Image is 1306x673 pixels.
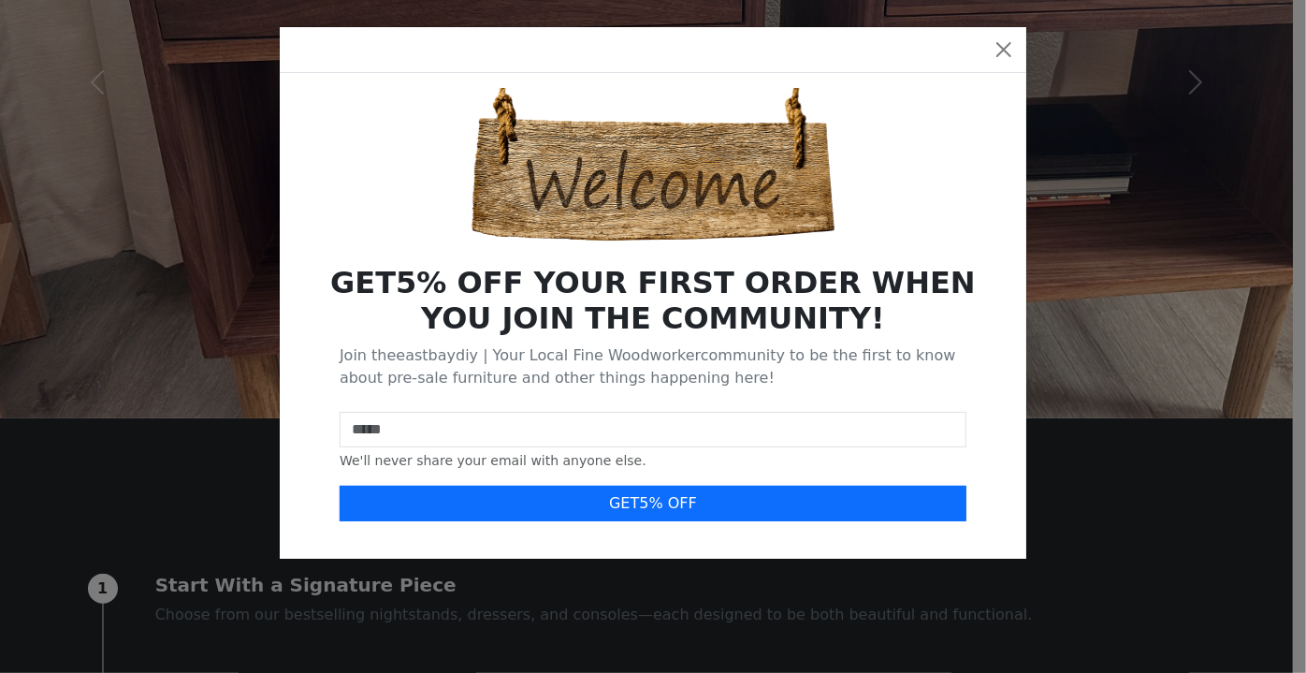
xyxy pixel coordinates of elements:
[989,35,1019,65] button: Close
[340,451,966,471] div: We'll never share your email with anyone else.
[340,486,966,521] button: GET5% OFF
[466,88,840,242] img: Welcome
[330,265,976,336] b: GET 5 % OFF YOUR FIRST ORDER WHEN YOU JOIN THE COMMUNITY!
[340,344,966,389] p: Join the eastbaydiy | Your Local Fine Woodworker community to be the first to know about pre-sale...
